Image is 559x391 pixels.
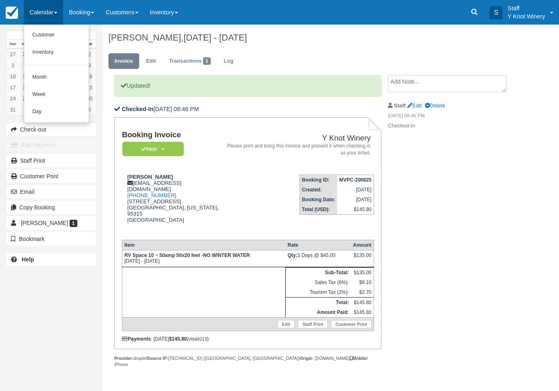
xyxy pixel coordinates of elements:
a: Inventory [24,44,89,61]
a: Customer [24,27,89,44]
a: Week [24,86,89,103]
a: Day [24,103,89,120]
ul: Calendar [24,25,89,123]
a: Month [24,69,89,86]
